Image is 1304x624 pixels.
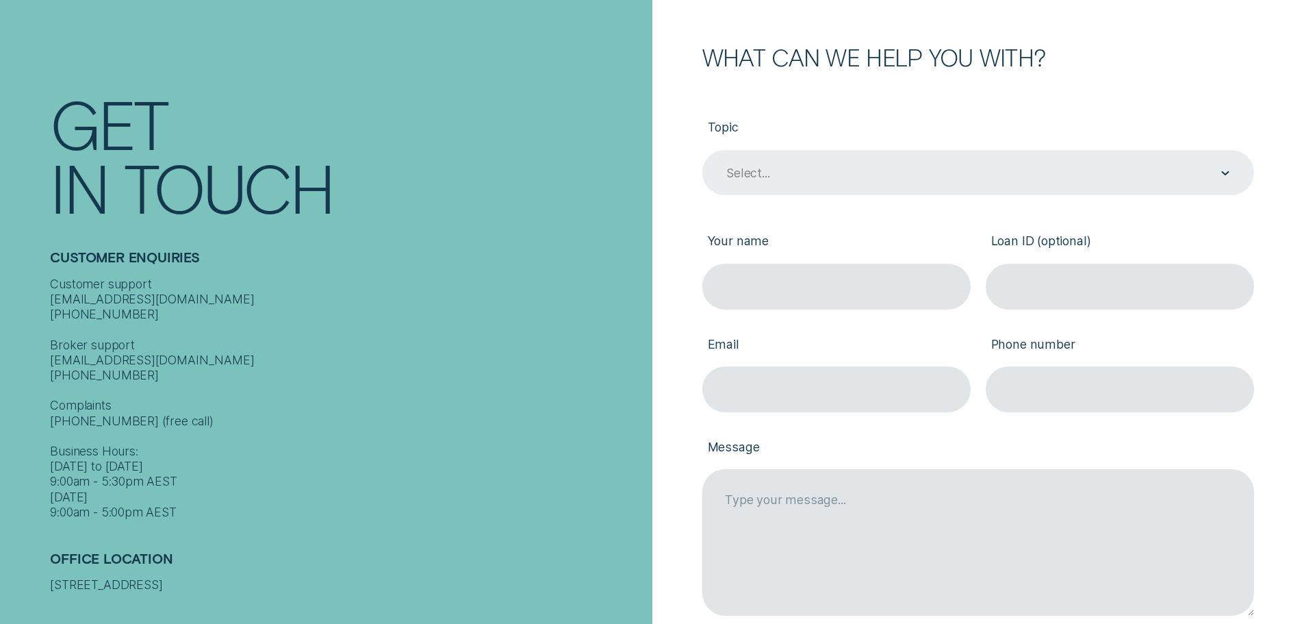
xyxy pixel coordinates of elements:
[986,325,1254,366] label: Phone number
[50,155,107,219] div: In
[50,551,644,578] h2: Office Location
[124,155,333,219] div: Touch
[726,166,769,181] div: Select...
[50,577,644,592] div: [STREET_ADDRESS]
[702,325,971,366] label: Email
[702,108,1254,149] label: Topic
[702,427,1254,469] label: Message
[702,222,971,264] label: Your name
[50,91,644,219] h1: Get In Touch
[50,91,167,155] div: Get
[986,222,1254,264] label: Loan ID (optional)
[702,46,1254,68] h2: What can we help you with?
[50,277,644,521] div: Customer support [EMAIL_ADDRESS][DOMAIN_NAME] [PHONE_NUMBER] Broker support [EMAIL_ADDRESS][DOMAI...
[50,249,644,277] h2: Customer Enquiries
